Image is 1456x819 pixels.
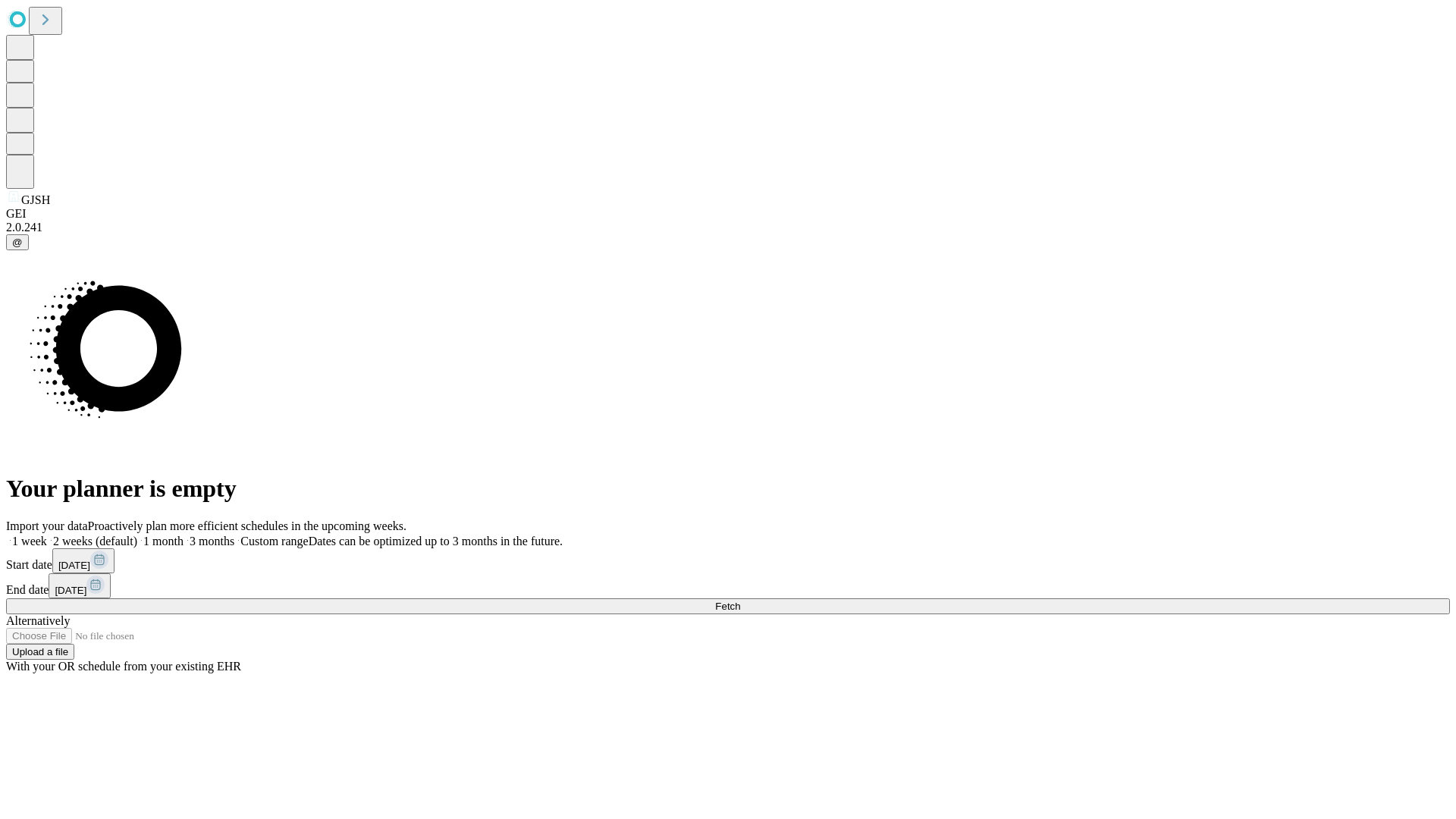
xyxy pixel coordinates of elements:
span: Proactively plan more efficient schedules in the upcoming weeks. [88,519,406,532]
span: Import your data [6,519,88,532]
span: Custom range [240,535,308,548]
h1: Your planner is empty [6,475,1450,503]
div: End date [6,573,1450,598]
span: 1 month [143,535,184,548]
span: @ [12,237,23,248]
span: With your OR schedule from your existing EHR [6,660,241,673]
span: Alternatively [6,614,70,627]
span: Fetch [715,601,740,612]
span: 3 months [190,535,234,548]
div: 2.0.241 [6,221,1450,234]
button: @ [6,234,29,250]
button: Fetch [6,598,1450,614]
span: 1 week [12,535,47,548]
span: [DATE] [58,560,90,571]
button: Upload a file [6,644,74,660]
span: Dates can be optimized up to 3 months in the future. [309,535,563,548]
span: 2 weeks (default) [53,535,137,548]
span: [DATE] [55,585,86,596]
button: [DATE] [52,548,115,573]
div: Start date [6,548,1450,573]
button: [DATE] [49,573,111,598]
span: GJSH [21,193,50,206]
div: GEI [6,207,1450,221]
